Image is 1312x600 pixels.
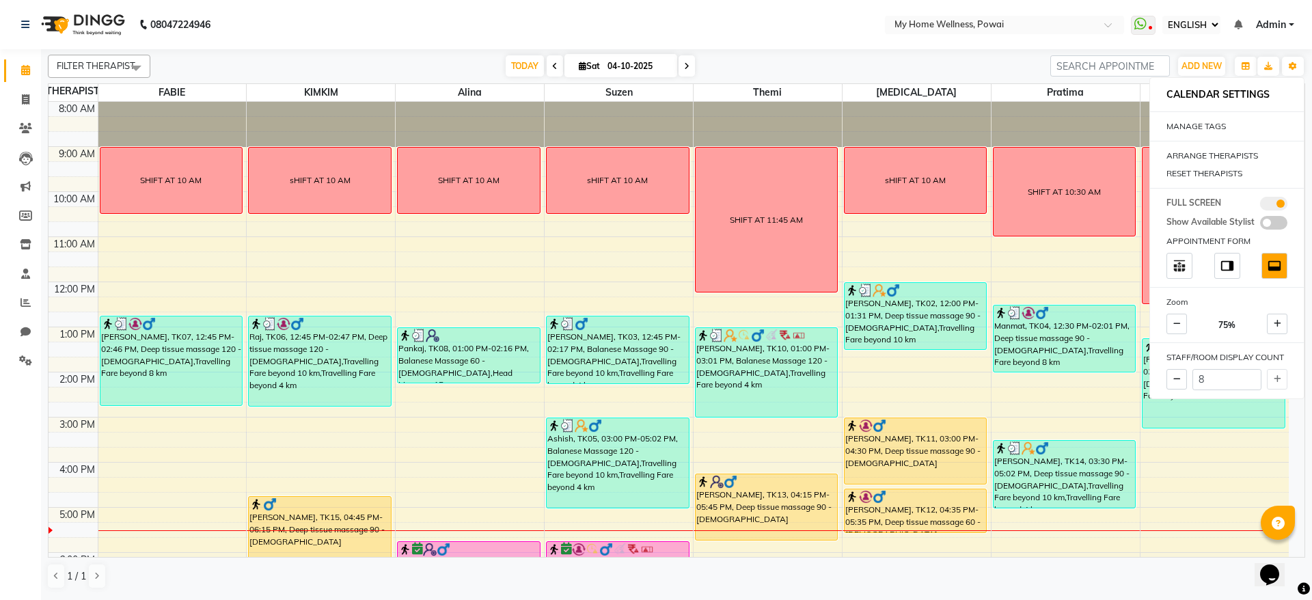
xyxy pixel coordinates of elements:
div: ARRANGE THERAPISTS [1150,147,1304,165]
span: 1 / 1 [67,569,86,584]
div: APPOINTMENT FORM [1150,232,1304,250]
span: Show Available Stylist [1166,216,1255,230]
div: 8:00 AM [56,102,98,116]
div: STAFF/ROOM DISPLAY COUNT [1150,349,1304,366]
div: 12:00 PM [51,282,98,297]
span: FULL SCREEN [1166,197,1221,210]
div: THERAPIST [49,84,98,98]
span: 75% [1218,319,1235,331]
button: ADD NEW [1178,57,1225,76]
div: Zoom [1150,293,1304,311]
span: Alina [396,84,544,101]
div: [PERSON_NAME], TK02, 12:00 PM-01:31 PM, Deep tissue massage 90 - [DEMOGRAPHIC_DATA],Travelling Fa... [845,283,986,349]
b: 08047224946 [150,5,210,44]
input: 2025-10-04 [603,56,672,77]
span: Anima [1140,84,1289,101]
div: [PERSON_NAME], TK14, 03:30 PM-05:02 PM, Deep tissue massage 90 - [DEMOGRAPHIC_DATA],Travelling Fa... [994,441,1135,508]
div: Pankaj, TK08, 01:00 PM-02:16 PM, Balanese Massage 60 - [DEMOGRAPHIC_DATA],Head Massage 15 - [DEMO... [398,328,539,383]
div: SHIFT AT 10:30 AM [1028,186,1101,198]
div: [PERSON_NAME], TK12, 04:35 PM-05:35 PM, Deep tissue massage 60 - [DEMOGRAPHIC_DATA] [845,489,986,532]
span: FILTER THERAPIST [57,60,135,71]
div: 9:00 AM [56,147,98,161]
span: Themi [694,84,842,101]
img: dock_bottom.svg [1267,258,1282,273]
span: ADD NEW [1181,61,1222,71]
div: RESET THERAPISTS [1150,165,1304,182]
div: Manmat, TK04, 12:30 PM-02:01 PM, Deep tissue massage 90 - [DEMOGRAPHIC_DATA],Travelling Fare beyo... [994,305,1135,372]
div: sHIFT AT 10 AM [587,174,648,187]
span: Sat [575,61,603,71]
span: KIMKIM [247,84,395,101]
span: Pratima [992,84,1140,101]
div: 6:00 PM [57,553,98,567]
div: Ashish, TK05, 03:00 PM-05:02 PM, Balanese Massage 120 - [DEMOGRAPHIC_DATA],Travelling Fare beyond... [547,418,688,508]
div: SHIFT AT 10 AM [438,174,500,187]
span: Suzen [545,84,693,101]
div: SHIFT AT 10 AM [140,174,202,187]
div: 11:00 AM [51,237,98,251]
div: 2:00 PM [57,372,98,387]
img: logo [35,5,128,44]
div: 10:00 AM [51,192,98,206]
div: 5:00 PM [57,508,98,522]
span: TODAY [506,55,544,77]
div: MANAGE TAGS [1150,118,1304,135]
input: SEARCH APPOINTMENT [1050,55,1170,77]
div: 1:00 PM [57,327,98,342]
div: [PERSON_NAME], TK10, 01:00 PM-03:01 PM, Balanese Massage 120 - [DEMOGRAPHIC_DATA],Travelling Fare... [696,328,837,417]
iframe: chat widget [1255,545,1298,586]
div: sHIFT AT 10 AM [290,174,351,187]
div: SHIFT AT 11:45 AM [730,214,803,226]
div: [PERSON_NAME], TK15, 04:45 PM-06:15 PM, Deep tissue massage 90 - [DEMOGRAPHIC_DATA] [249,497,390,562]
img: dock_right.svg [1220,258,1235,273]
div: [PERSON_NAME], TK13, 04:15 PM-05:45 PM, Deep tissue massage 90 - [DEMOGRAPHIC_DATA] [696,474,837,540]
div: [PERSON_NAME], TK07, 12:45 PM-02:46 PM, Deep tissue massage 120 - [DEMOGRAPHIC_DATA],Travelling F... [100,316,242,405]
div: [PERSON_NAME], TK09, 01:15 PM-03:16 PM, Deep tissue massage 120 - [DEMOGRAPHIC_DATA],Travelling F... [1143,339,1285,428]
span: [MEDICAL_DATA] [843,84,991,101]
h6: CALENDAR SETTINGS [1150,83,1304,106]
img: table_move_above.svg [1172,258,1187,273]
span: Admin [1256,18,1286,32]
span: FABIE [98,84,247,101]
div: 4:00 PM [57,463,98,477]
div: [PERSON_NAME], TK11, 03:00 PM-04:30 PM, Deep tissue massage 90 - [DEMOGRAPHIC_DATA] [845,418,986,484]
div: [PERSON_NAME], TK03, 12:45 PM-02:17 PM, Balanese Massage 90 - [DEMOGRAPHIC_DATA],Travelling Fare ... [547,316,688,383]
div: 3:00 PM [57,418,98,432]
div: Raj, TK06, 12:45 PM-02:47 PM, Deep tissue massage 120 - [DEMOGRAPHIC_DATA],Travelling Fare beyond... [249,316,390,406]
div: sHIFT AT 10 AM [885,174,946,187]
